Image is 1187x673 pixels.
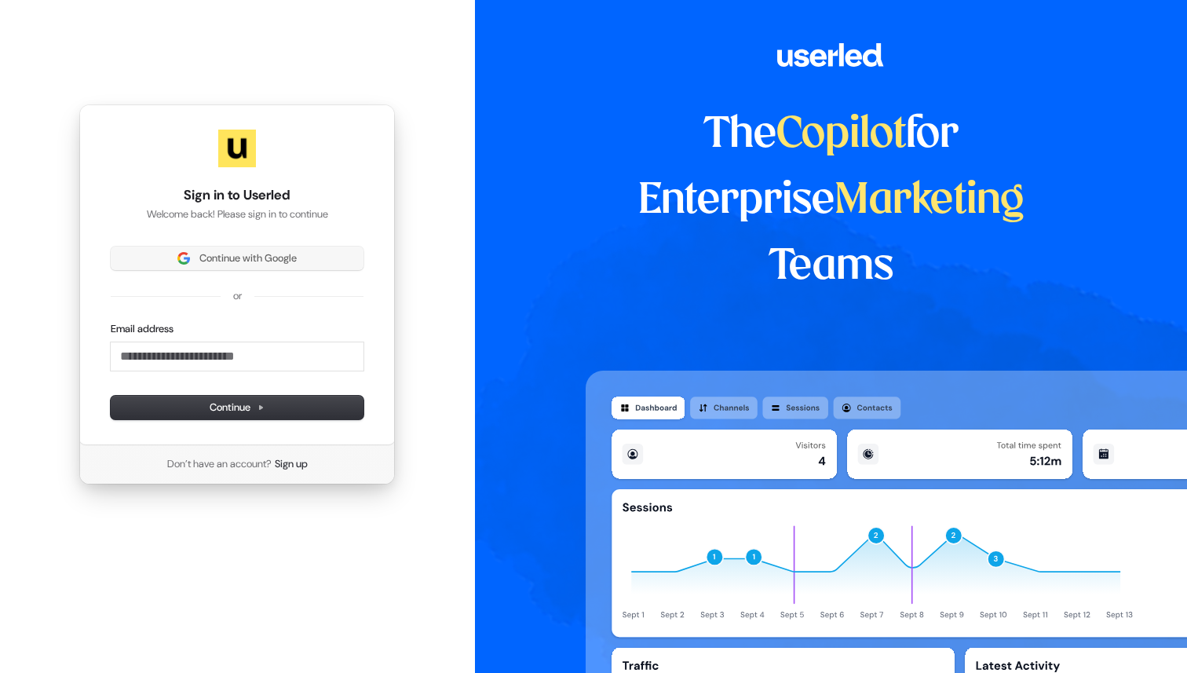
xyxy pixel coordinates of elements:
span: Marketing [835,181,1024,221]
label: Email address [111,322,173,336]
h1: The for Enterprise Teams [586,102,1076,300]
span: Continue [210,401,265,415]
span: Don’t have an account? [167,457,272,471]
p: Welcome back! Please sign in to continue [111,207,363,221]
span: Copilot [776,115,906,155]
h1: Sign in to Userled [111,186,363,205]
button: Sign in with GoogleContinue with Google [111,247,363,270]
span: Continue with Google [199,251,297,265]
a: Sign up [275,457,308,471]
img: Sign in with Google [177,252,190,265]
p: or [233,289,242,303]
img: Userled [218,130,256,167]
button: Continue [111,396,363,419]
